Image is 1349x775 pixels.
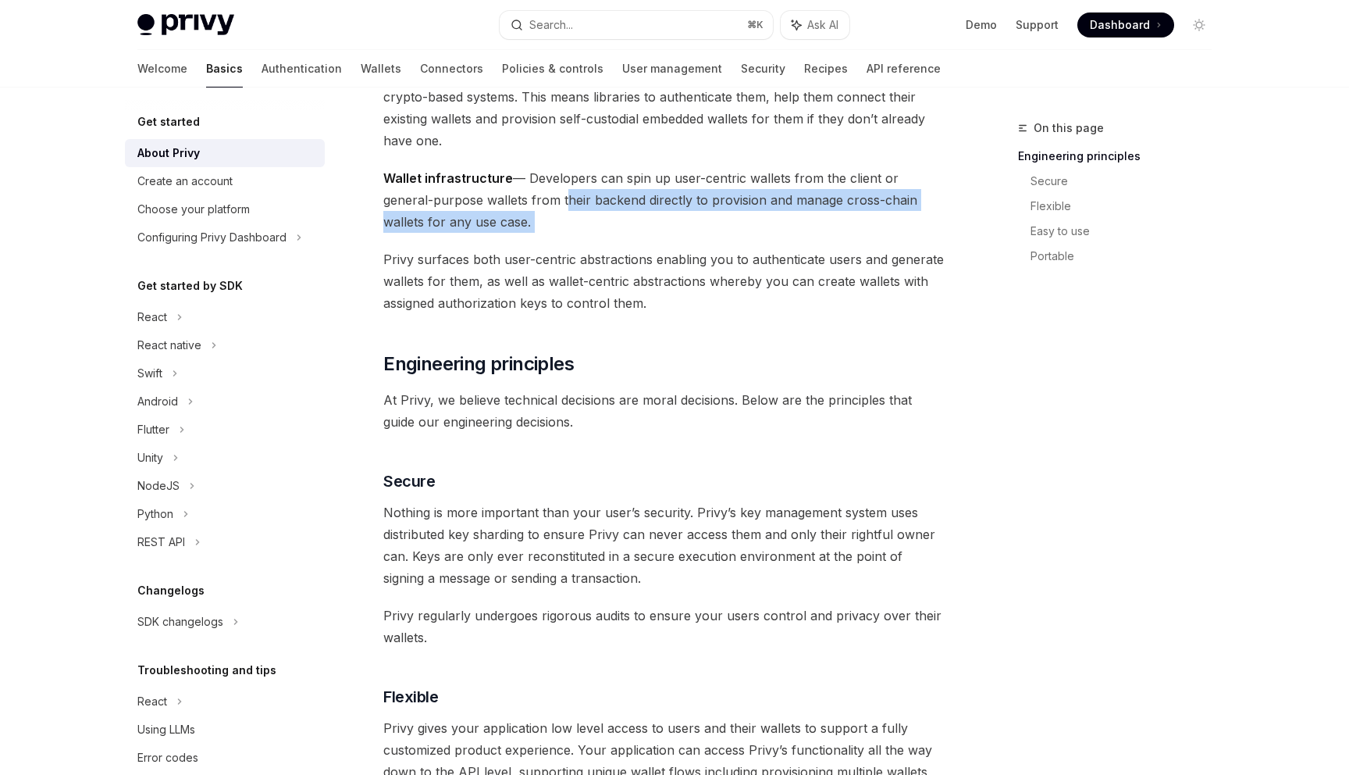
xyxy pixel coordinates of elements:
strong: Wallet infrastructure [383,170,513,186]
a: Error codes [125,744,325,772]
div: Using LLMs [137,720,195,739]
a: Recipes [804,50,848,87]
h5: Get started by SDK [137,277,243,295]
button: Toggle dark mode [1187,12,1212,37]
a: Portable [1030,244,1224,269]
h5: Get started [137,112,200,131]
a: Create an account [125,167,325,195]
div: React [137,308,167,327]
div: Error codes [137,748,198,767]
a: Flexible [1030,194,1224,219]
a: API reference [867,50,941,87]
a: Policies & controls [502,50,603,87]
span: Secure [383,470,435,492]
a: Using LLMs [125,716,325,744]
div: REST API [137,533,185,552]
div: Search... [529,16,573,34]
div: Flutter [137,420,169,439]
span: On this page [1034,119,1104,137]
span: Engineering principles [383,352,574,377]
div: About Privy [137,144,200,162]
a: Secure [1030,169,1224,194]
div: Android [137,392,178,411]
img: light logo [137,14,234,36]
span: — Privy helps developers onboard users regardless of their experience with crypto-based systems. ... [383,64,946,152]
div: Swift [137,364,162,383]
button: Ask AI [781,11,849,39]
h5: Troubleshooting and tips [137,661,276,680]
span: ⌘ K [747,19,763,31]
div: Python [137,505,173,523]
a: Security [741,50,785,87]
a: Dashboard [1077,12,1174,37]
span: Privy surfaces both user-centric abstractions enabling you to authenticate users and generate wal... [383,248,946,314]
a: Support [1016,17,1059,33]
div: Configuring Privy Dashboard [137,228,287,247]
a: Welcome [137,50,187,87]
span: — Developers can spin up user-centric wallets from the client or general-purpose wallets from the... [383,167,946,233]
a: Engineering principles [1018,144,1224,169]
span: At Privy, we believe technical decisions are moral decisions. Below are the principles that guide... [383,389,946,433]
a: User management [622,50,722,87]
div: React native [137,336,201,355]
span: Ask AI [807,17,838,33]
a: Basics [206,50,243,87]
a: Wallets [361,50,401,87]
h5: Changelogs [137,581,205,600]
span: Dashboard [1090,17,1150,33]
a: Demo [966,17,997,33]
div: SDK changelogs [137,612,223,631]
button: Search...⌘K [500,11,773,39]
div: NodeJS [137,477,180,495]
a: About Privy [125,139,325,167]
a: Choose your platform [125,195,325,223]
div: Create an account [137,172,233,191]
span: Flexible [383,686,438,708]
span: Privy regularly undergoes rigorous audits to ensure your users control and privacy over their wal... [383,605,946,648]
a: Authentication [262,50,342,87]
span: Nothing is more important than your user’s security. Privy’s key management system uses distribut... [383,502,946,589]
div: Choose your platform [137,200,250,219]
a: Easy to use [1030,219,1224,244]
div: Unity [137,448,163,467]
a: Connectors [420,50,483,87]
div: React [137,692,167,711]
